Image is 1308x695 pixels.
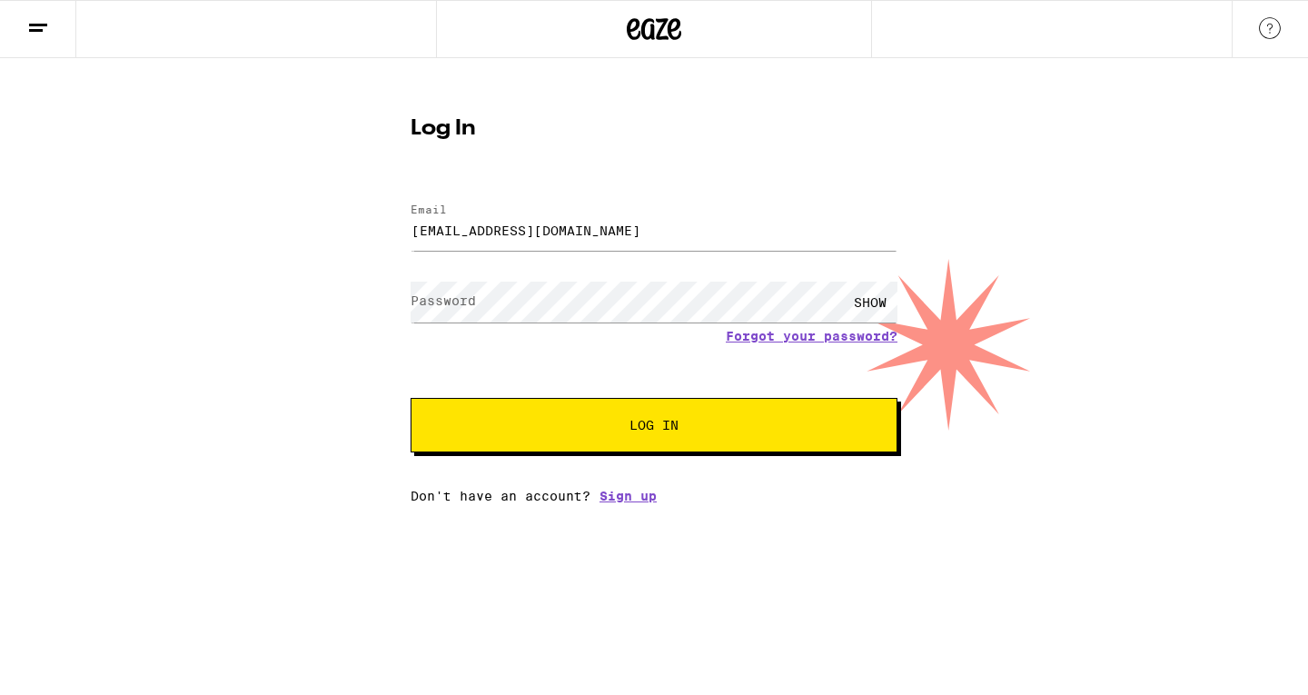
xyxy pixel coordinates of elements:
[11,13,131,27] span: Hi. Need any help?
[411,204,447,215] label: Email
[599,489,657,503] a: Sign up
[411,210,897,251] input: Email
[629,419,679,432] span: Log In
[843,282,897,323] div: SHOW
[726,329,897,343] a: Forgot your password?
[411,489,897,503] div: Don't have an account?
[411,398,897,452] button: Log In
[411,118,897,140] h1: Log In
[411,293,476,308] label: Password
